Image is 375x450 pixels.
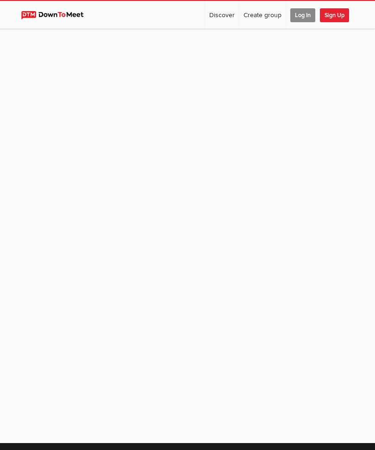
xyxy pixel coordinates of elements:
a: Create group [239,1,286,29]
span: Sign Up [320,8,349,22]
a: Log In [286,1,319,29]
span: Log In [290,8,315,22]
a: Discover [205,1,239,29]
img: DownToMeet [21,11,92,19]
a: Sign Up [320,1,353,29]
